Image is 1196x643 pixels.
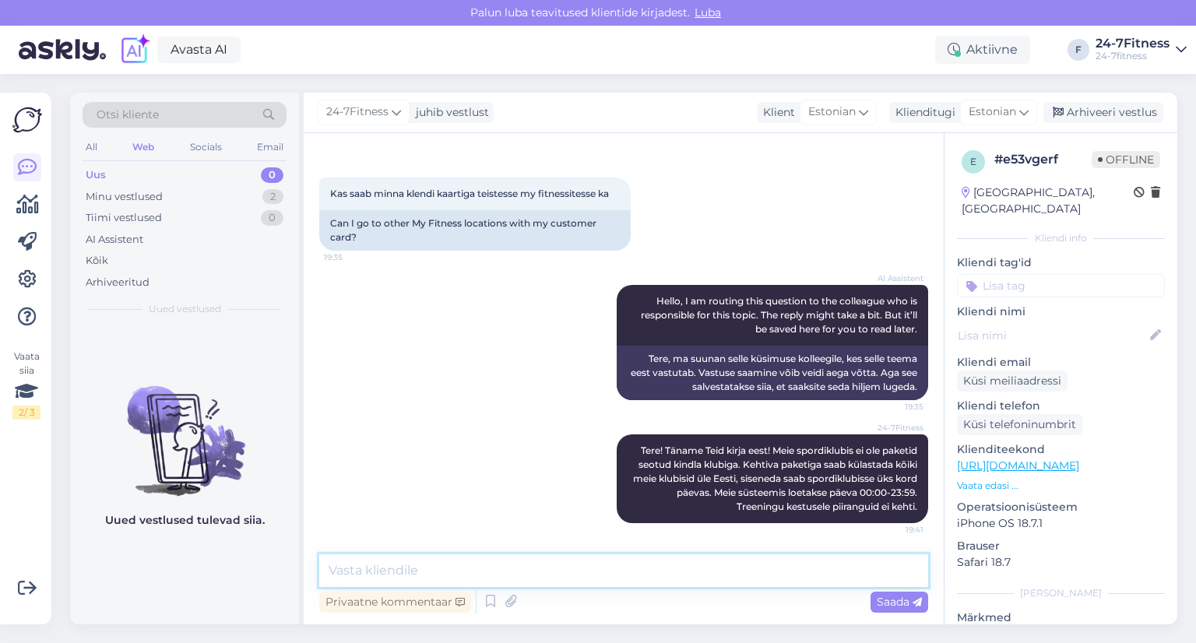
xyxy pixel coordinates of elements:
[865,401,923,413] span: 19:35
[957,304,1165,320] p: Kliendi nimi
[957,414,1082,435] div: Küsi telefoninumbrit
[957,371,1068,392] div: Küsi meiliaadressi
[83,137,100,157] div: All
[187,137,225,157] div: Socials
[865,272,923,284] span: AI Assistent
[149,302,221,316] span: Uued vestlused
[958,327,1147,344] input: Lisa nimi
[957,274,1165,297] input: Lisa tag
[970,156,976,167] span: e
[877,595,922,609] span: Saada
[957,499,1165,515] p: Operatsioonisüsteem
[12,406,40,420] div: 2 / 3
[97,107,159,123] span: Otsi kliente
[957,479,1165,493] p: Vaata edasi ...
[86,232,143,248] div: AI Assistent
[641,295,920,335] span: Hello, I am routing this question to the colleague who is responsible for this topic. The reply m...
[1092,151,1160,168] span: Offline
[1096,37,1170,50] div: 24-7Fitness
[12,105,42,135] img: Askly Logo
[324,251,382,263] span: 19:35
[962,184,1134,217] div: [GEOGRAPHIC_DATA], [GEOGRAPHIC_DATA]
[957,354,1165,371] p: Kliendi email
[808,104,856,121] span: Estonian
[617,346,928,400] div: Tere, ma suunan selle küsimuse kolleegile, kes selle teema eest vastutab. Vastuse saamine võib ve...
[957,515,1165,532] p: iPhone OS 18.7.1
[1096,50,1170,62] div: 24-7fitness
[410,104,489,121] div: juhib vestlust
[261,210,283,226] div: 0
[957,231,1165,245] div: Kliendi info
[957,586,1165,600] div: [PERSON_NAME]
[86,275,149,290] div: Arhiveeritud
[86,253,108,269] div: Kõik
[261,167,283,183] div: 0
[129,137,157,157] div: Web
[319,592,471,613] div: Privaatne kommentaar
[70,358,299,498] img: No chats
[86,189,163,205] div: Minu vestlused
[254,137,287,157] div: Email
[86,210,162,226] div: Tiimi vestlused
[957,255,1165,271] p: Kliendi tag'id
[105,512,265,529] p: Uued vestlused tulevad siia.
[957,398,1165,414] p: Kliendi telefon
[865,422,923,434] span: 24-7Fitness
[326,104,389,121] span: 24-7Fitness
[1068,39,1089,61] div: F
[865,524,923,536] span: 19:41
[957,554,1165,571] p: Safari 18.7
[86,167,106,183] div: Uus
[757,104,795,121] div: Klient
[1043,102,1163,123] div: Arhiveeri vestlus
[690,5,726,19] span: Luba
[957,459,1079,473] a: [URL][DOMAIN_NAME]
[889,104,955,121] div: Klienditugi
[157,37,241,63] a: Avasta AI
[12,350,40,420] div: Vaata siia
[969,104,1016,121] span: Estonian
[330,188,609,199] span: Kas saab minna klendi kaartiga teistesse my fitnessitesse ka
[633,444,920,512] span: Tere! Täname Teid kirja eest! Meie spordiklubis ei ole paketid seotud kindla klubiga. Kehtiva pak...
[957,538,1165,554] p: Brauser
[957,441,1165,458] p: Klienditeekond
[957,610,1165,626] p: Märkmed
[262,189,283,205] div: 2
[118,33,151,66] img: explore-ai
[935,36,1030,64] div: Aktiivne
[994,150,1092,169] div: # e53vgerf
[1096,37,1187,62] a: 24-7Fitness24-7fitness
[319,210,631,251] div: Can I go to other My Fitness locations with my customer card?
